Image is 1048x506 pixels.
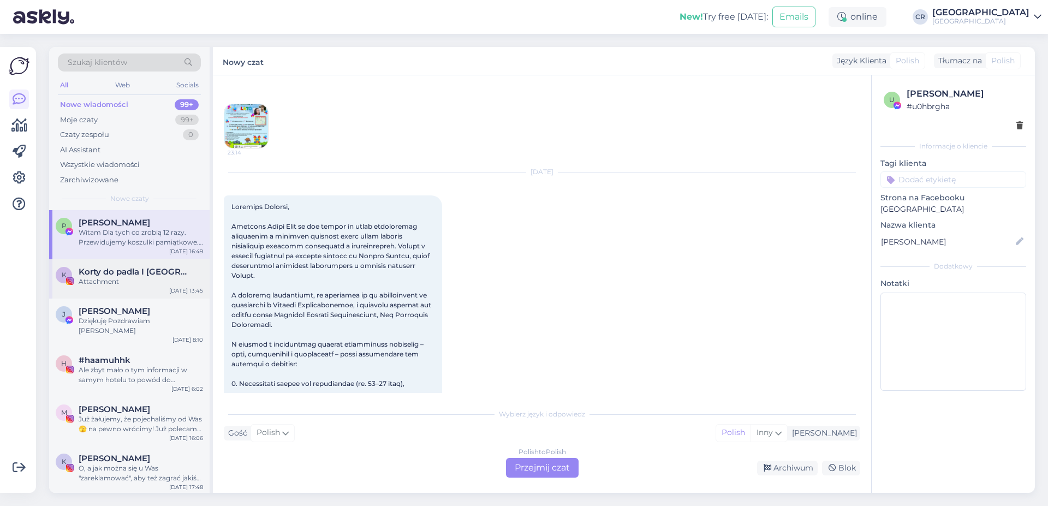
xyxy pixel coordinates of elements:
span: K [62,271,67,279]
div: [GEOGRAPHIC_DATA] [932,17,1029,26]
div: [PERSON_NAME] [907,87,1023,100]
div: 99+ [175,99,199,110]
div: Ale zbyt mało o tym informacji w samym hotelu to powód do chwalenia się 😄 [79,365,203,385]
p: Notatki [880,278,1026,289]
span: u [889,96,895,104]
div: Web [113,78,132,92]
div: Informacje o kliencie [880,141,1026,151]
div: Już żałujemy, że pojechaliśmy od Was 🫣 na pewno wrócimy! Już polecamy znajomym i rodzinie to miej... [79,414,203,434]
div: [DATE] 8:10 [172,336,203,344]
div: CR [913,9,928,25]
div: Archiwum [757,461,818,475]
div: 0 [183,129,199,140]
div: [DATE] 16:06 [169,434,203,442]
div: Blok [822,461,860,475]
div: [DATE] 16:49 [169,247,203,255]
div: Polish to Polish [519,447,566,457]
div: Try free [DATE]: [680,10,768,23]
span: Jacek Dubicki [79,306,150,316]
div: Dodatkowy [880,261,1026,271]
div: Nowe wiadomości [60,99,128,110]
div: Attachment [79,277,203,287]
span: Korty do padla I Szczecin [79,267,192,277]
b: New! [680,11,703,22]
div: [GEOGRAPHIC_DATA] [932,8,1029,17]
span: M [61,408,67,416]
div: Socials [174,78,201,92]
span: Polish [991,55,1015,67]
p: Nazwa klienta [880,219,1026,231]
div: [DATE] 17:48 [169,483,203,491]
div: O, a jak można się u Was "zareklamować", aby też zagrać jakiś klimatyczny koncercik?😎 [79,463,203,483]
div: [DATE] 6:02 [171,385,203,393]
span: K [62,457,67,466]
p: Tagi klienta [880,158,1026,169]
div: Gość [224,427,247,439]
input: Dodaj nazwę [881,236,1014,248]
span: Polish [896,55,919,67]
button: Emails [772,7,815,27]
a: [GEOGRAPHIC_DATA][GEOGRAPHIC_DATA] [932,8,1041,26]
div: Język Klienta [832,55,886,67]
div: Tłumacz na [934,55,982,67]
div: Dziękuję Pozdrawiam [PERSON_NAME] [79,316,203,336]
span: h [61,359,67,367]
div: 99+ [175,115,199,126]
div: Czaty zespołu [60,129,109,140]
span: 23:14 [228,148,269,157]
div: Polish [716,425,751,441]
img: Askly Logo [9,56,29,76]
label: Nowy czat [223,53,264,68]
div: Wybierz język i odpowiedz [224,409,860,419]
span: J [62,310,65,318]
div: All [58,78,70,92]
input: Dodać etykietę [880,171,1026,188]
span: Inny [757,427,773,437]
div: AI Assistant [60,145,100,156]
div: [DATE] [224,167,860,177]
div: Witam Dla tych co zrobią 12 razy. Przewidujemy koszulki pamiątkowe. Ale potrzeba 1700zl na nie wi... [79,228,203,247]
div: online [829,7,886,27]
span: #haamuhhk [79,355,130,365]
p: [GEOGRAPHIC_DATA] [880,204,1026,215]
span: Nowe czaty [110,194,149,204]
img: Attachment [224,104,268,148]
div: Zarchiwizowane [60,175,118,186]
span: P [62,222,67,230]
div: Przejmij czat [506,458,579,478]
div: Wszystkie wiadomości [60,159,140,170]
div: [DATE] 13:45 [169,287,203,295]
div: [PERSON_NAME] [788,427,857,439]
span: Szukaj klientów [68,57,127,68]
div: # u0hbrgha [907,100,1023,112]
div: Moje czaty [60,115,98,126]
span: Karolina Wołczyńska [79,454,150,463]
p: Strona na Facebooku [880,192,1026,204]
span: Monika Adamczak-Malinowska [79,404,150,414]
span: Paweł Tcho [79,218,150,228]
span: Polish [257,427,280,439]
